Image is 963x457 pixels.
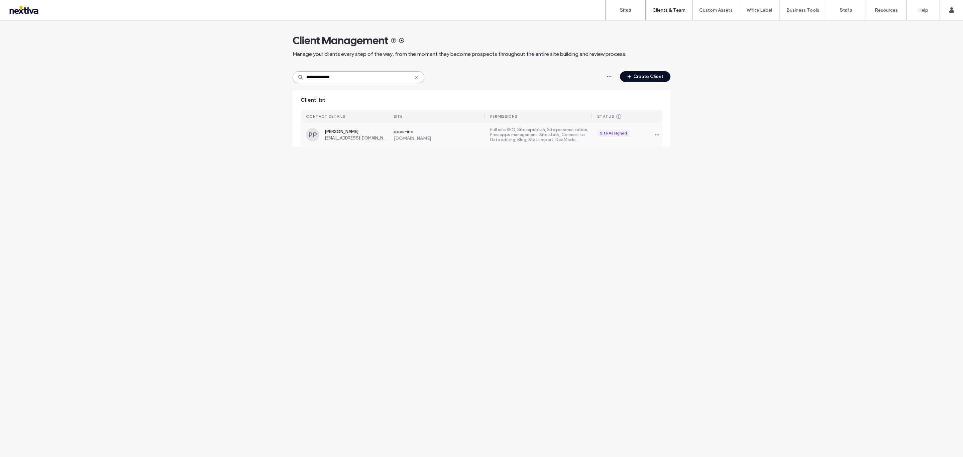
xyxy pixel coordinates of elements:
[620,7,631,13] label: Sites
[306,114,345,119] div: CONTACT DETAILS
[918,7,928,13] label: Help
[840,7,852,13] label: Stats
[490,114,517,119] div: PERMISSIONS
[699,7,733,13] label: Custom Assets
[301,123,662,147] a: PP[PERSON_NAME][EMAIL_ADDRESS][DOMAIN_NAME]ppes-inc[DOMAIN_NAME]Full site SEO, Site republish, Si...
[600,130,627,136] div: Site Assigned
[325,129,388,134] span: [PERSON_NAME]
[293,51,626,58] span: Manage your clients every step of the way, from the moment they become prospects throughout the e...
[394,129,485,135] label: ppes-inc
[490,127,592,143] label: Full site SEO, Site republish, Site personalization, Free apps management, Site stats, Connect to...
[747,7,772,13] label: White Label
[394,114,403,119] div: SITE
[652,7,685,13] label: Clients & Team
[394,135,485,141] label: [DOMAIN_NAME]
[301,96,325,104] span: Client list
[620,71,670,82] button: Create Client
[597,114,614,119] div: STATUS
[15,5,29,11] span: Help
[293,34,388,47] span: Client Management
[306,128,319,142] div: PP
[875,7,898,13] label: Resources
[325,135,388,141] span: [EMAIL_ADDRESS][DOMAIN_NAME]
[786,7,819,13] label: Business Tools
